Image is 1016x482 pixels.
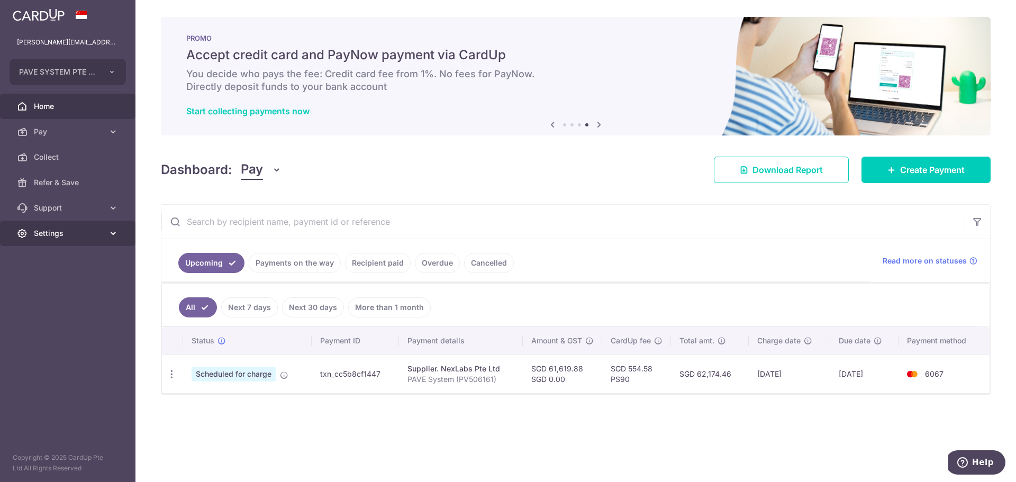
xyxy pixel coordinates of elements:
img: Bank Card [902,368,923,380]
p: PROMO [186,34,965,42]
span: Collect [34,152,104,162]
a: All [179,297,217,317]
div: Supplier. NexLabs Pte Ltd [407,363,514,374]
span: Read more on statuses [883,256,967,266]
span: 6067 [925,369,944,378]
span: Due date [839,335,870,346]
input: Search by recipient name, payment id or reference [161,205,965,239]
td: [DATE] [749,354,830,393]
span: Scheduled for charge [192,367,276,381]
td: txn_cc5b8cf1447 [312,354,399,393]
iframe: Opens a widget where you can find more information [948,450,1005,477]
p: [PERSON_NAME][EMAIL_ADDRESS][DOMAIN_NAME] [17,37,119,48]
a: Recipient paid [345,253,411,273]
span: Status [192,335,214,346]
img: CardUp [13,8,65,21]
span: Total amt. [679,335,714,346]
h6: You decide who pays the fee: Credit card fee from 1%. No fees for PayNow. Directly deposit funds ... [186,68,965,93]
span: Settings [34,228,104,239]
span: Refer & Save [34,177,104,188]
a: Overdue [415,253,460,273]
span: Support [34,203,104,213]
a: Cancelled [464,253,514,273]
img: paynow Banner [161,17,991,135]
span: Pay [241,160,263,180]
a: Create Payment [861,157,991,183]
span: CardUp fee [611,335,651,346]
th: Payment ID [312,327,399,354]
a: Payments on the way [249,253,341,273]
span: Home [34,101,104,112]
a: Start collecting payments now [186,106,310,116]
td: SGD 61,619.88 SGD 0.00 [523,354,602,393]
p: PAVE System (PV506161) [407,374,514,385]
a: Read more on statuses [883,256,977,266]
a: More than 1 month [348,297,431,317]
button: Pay [241,160,282,180]
td: SGD 62,174.46 [671,354,749,393]
a: Download Report [714,157,849,183]
span: Charge date [757,335,801,346]
a: Upcoming [178,253,244,273]
span: PAVE SYSTEM PTE LTD [19,67,97,77]
span: Pay [34,126,104,137]
span: Download Report [752,163,823,176]
th: Payment details [399,327,523,354]
th: Payment method [899,327,990,354]
td: SGD 554.58 PS90 [602,354,671,393]
td: [DATE] [830,354,899,393]
button: PAVE SYSTEM PTE LTD [10,59,126,85]
a: Next 7 days [221,297,278,317]
span: Amount & GST [531,335,582,346]
h5: Accept credit card and PayNow payment via CardUp [186,47,965,63]
a: Next 30 days [282,297,344,317]
span: Create Payment [900,163,965,176]
h4: Dashboard: [161,160,232,179]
